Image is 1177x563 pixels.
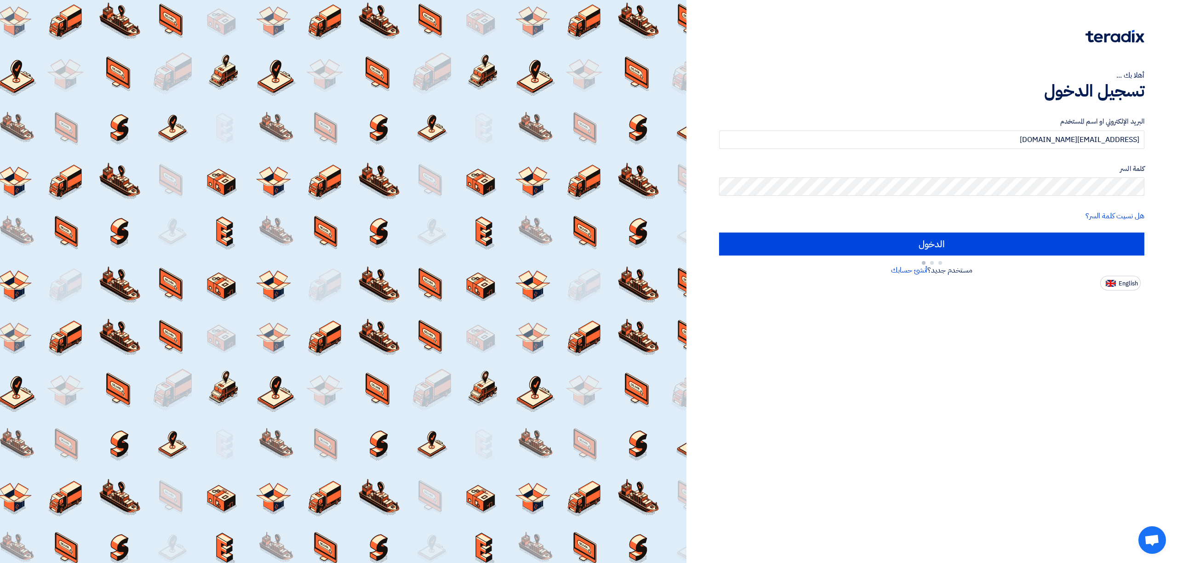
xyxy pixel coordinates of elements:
[719,164,1144,174] label: كلمة السر
[1138,526,1166,554] a: Open chat
[1106,280,1116,287] img: en-US.png
[719,265,1144,276] div: مستخدم جديد؟
[1086,30,1144,43] img: Teradix logo
[719,131,1144,149] input: أدخل بريد العمل الإلكتروني او اسم المستخدم الخاص بك ...
[719,116,1144,127] label: البريد الإلكتروني او اسم المستخدم
[719,70,1144,81] div: أهلا بك ...
[891,265,927,276] a: أنشئ حسابك
[1119,280,1138,287] span: English
[719,233,1144,256] input: الدخول
[719,81,1144,101] h1: تسجيل الدخول
[1086,210,1144,222] a: هل نسيت كلمة السر؟
[1100,276,1141,290] button: English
